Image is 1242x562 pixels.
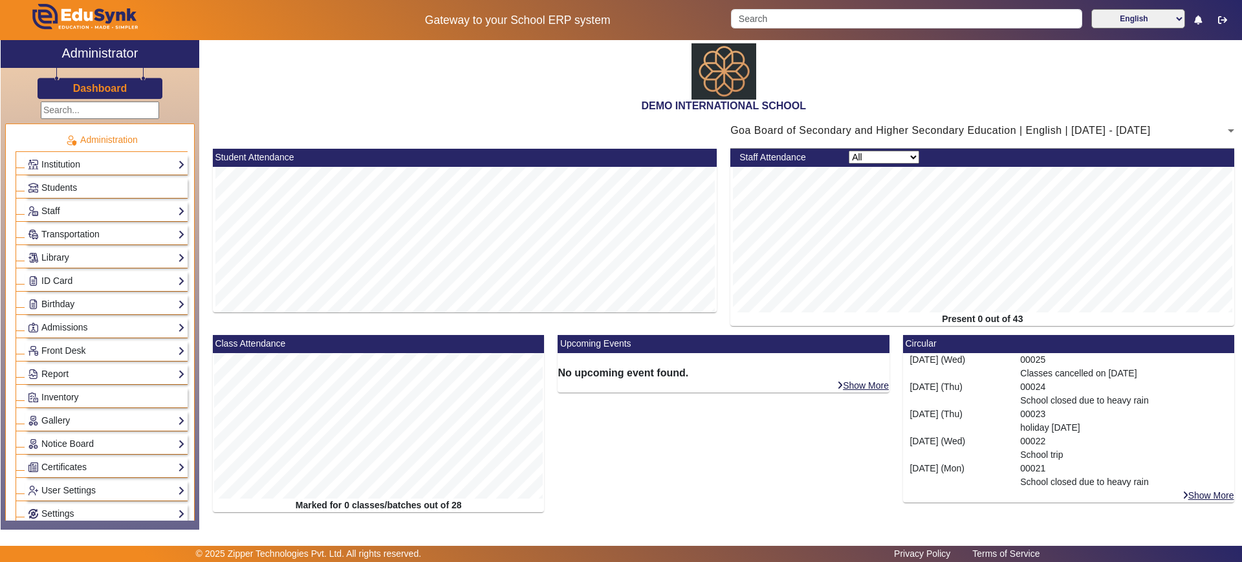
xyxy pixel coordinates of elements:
mat-card-header: Class Attendance [213,335,545,353]
div: [DATE] (Thu) [903,407,1014,435]
div: [DATE] (Mon) [903,462,1014,489]
p: Classes cancelled on [DATE] [1020,367,1228,380]
div: Staff Attendance [733,151,842,164]
a: Terms of Service [966,545,1046,562]
img: abdd4561-dfa5-4bc5-9f22-bd710a8d2831 [692,43,756,100]
mat-card-header: Student Attendance [213,149,717,167]
a: Dashboard [72,81,128,95]
h5: Gateway to your School ERP system [318,14,717,27]
div: [DATE] (Wed) [903,435,1014,462]
img: Administration.png [65,135,77,146]
p: holiday [DATE] [1020,421,1228,435]
input: Search... [41,102,159,119]
h3: Dashboard [73,82,127,94]
mat-card-header: Circular [903,335,1235,353]
div: 00021 [1014,462,1235,489]
div: [DATE] (Wed) [903,353,1014,380]
input: Search [731,9,1082,28]
h2: Administrator [62,45,138,61]
img: Students.png [28,183,38,193]
p: School trip [1020,448,1228,462]
a: Privacy Policy [888,545,957,562]
p: School closed due to heavy rain [1020,394,1228,407]
div: Present 0 out of 43 [730,312,1234,326]
h6: No upcoming event found. [558,367,889,379]
div: 00025 [1014,353,1235,380]
p: © 2025 Zipper Technologies Pvt. Ltd. All rights reserved. [196,547,422,561]
a: Show More [1182,490,1235,501]
a: Show More [836,380,889,391]
div: Marked for 0 classes/batches out of 28 [213,499,545,512]
span: Students [41,182,77,193]
p: School closed due to heavy rain [1020,475,1228,489]
a: Inventory [28,390,185,405]
div: 00023 [1014,407,1235,435]
div: 00022 [1014,435,1235,462]
div: 00024 [1014,380,1235,407]
a: Students [28,180,185,195]
span: Inventory [41,392,79,402]
div: [DATE] (Thu) [903,380,1014,407]
span: Goa Board of Secondary and Higher Secondary Education | English | [DATE] - [DATE] [730,125,1150,136]
mat-card-header: Upcoming Events [558,335,889,353]
a: Administrator [1,40,199,68]
img: Inventory.png [28,393,38,402]
h2: DEMO INTERNATIONAL SCHOOL [206,100,1241,112]
p: Administration [16,133,188,147]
